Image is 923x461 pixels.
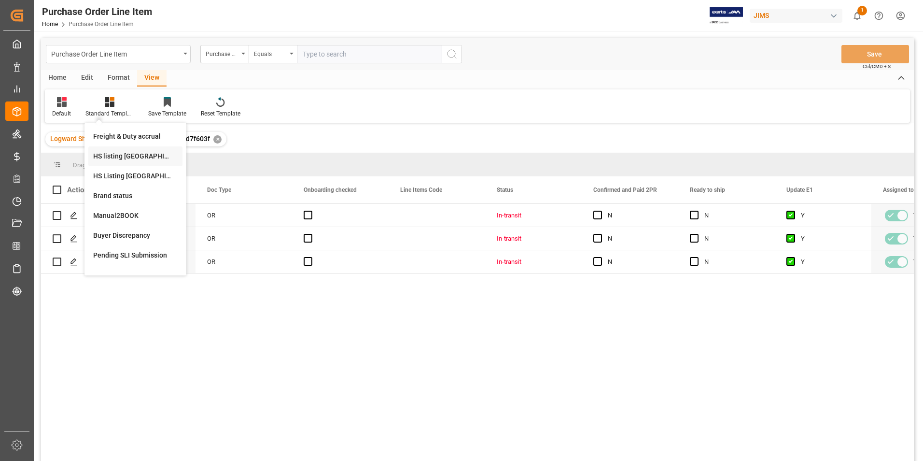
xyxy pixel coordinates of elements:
div: N [704,228,763,250]
span: Ready to ship [690,187,725,193]
span: Doc Type [207,187,231,193]
div: Default [52,109,71,118]
div: ✕ [213,135,222,144]
div: Press SPACE to select this row. [41,204,99,227]
input: Type to search [297,45,442,63]
div: OR [196,227,292,250]
div: Format [100,70,137,86]
div: Home [41,70,74,86]
div: Reset Template [201,109,240,118]
div: Press SPACE to select this row. [41,227,99,250]
div: Action [67,186,88,194]
div: OR [196,204,292,227]
span: Status [497,187,513,193]
button: open menu [249,45,297,63]
div: Buyer Discrepancy [93,230,178,241]
div: Purchase Order Line Item [51,47,180,59]
div: Y [801,228,860,250]
div: Brand status [93,191,178,201]
div: Equals [254,47,287,58]
button: Help Center [868,5,890,27]
div: Freight & Duty accrual [93,131,178,142]
div: N [704,251,763,273]
button: Save [841,45,909,63]
a: Home [42,21,58,28]
img: Exertis%20JAM%20-%20Email%20Logo.jpg_1722504956.jpg [710,7,743,24]
div: Purchase Order Number [206,47,238,58]
span: Ctrl/CMD + S [863,63,891,70]
button: open menu [200,45,249,63]
span: Logward Shipment Reference [50,135,141,143]
div: N [704,204,763,227]
div: Pending SLI Submission [93,250,178,260]
span: Update E1 [786,187,813,193]
div: In-transit [497,251,570,273]
div: View [137,70,167,86]
span: Confirmed and Paid 2PR [593,187,657,193]
button: JIMS [750,6,846,25]
div: Manual2BOOK [93,211,178,221]
div: Save Template [148,109,186,118]
span: Onboarding checked [304,187,357,193]
div: Purchase Order Line Item [42,4,152,19]
div: N [608,204,667,227]
button: search button [442,45,462,63]
div: N [608,228,667,250]
div: JIMS [750,9,842,23]
span: Line Items Code [400,187,442,193]
button: open menu [46,45,191,63]
div: Press SPACE to select this row. [41,250,99,274]
div: In-transit [497,204,570,227]
div: Standard Templates [85,109,134,118]
div: Supplier Ready to Ship [93,270,178,280]
span: 6d641d7f603f [167,135,210,143]
span: 1 [857,6,867,15]
div: Y [801,204,860,227]
div: HS listing [GEOGRAPHIC_DATA] [93,151,178,161]
span: Drag here to set row groups [73,161,148,169]
div: OR [196,250,292,273]
div: In-transit [497,228,570,250]
div: HS Listing [GEOGRAPHIC_DATA] [93,171,178,181]
button: show 1 new notifications [846,5,868,27]
div: Y [801,251,860,273]
div: Edit [74,70,100,86]
div: N [608,251,667,273]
